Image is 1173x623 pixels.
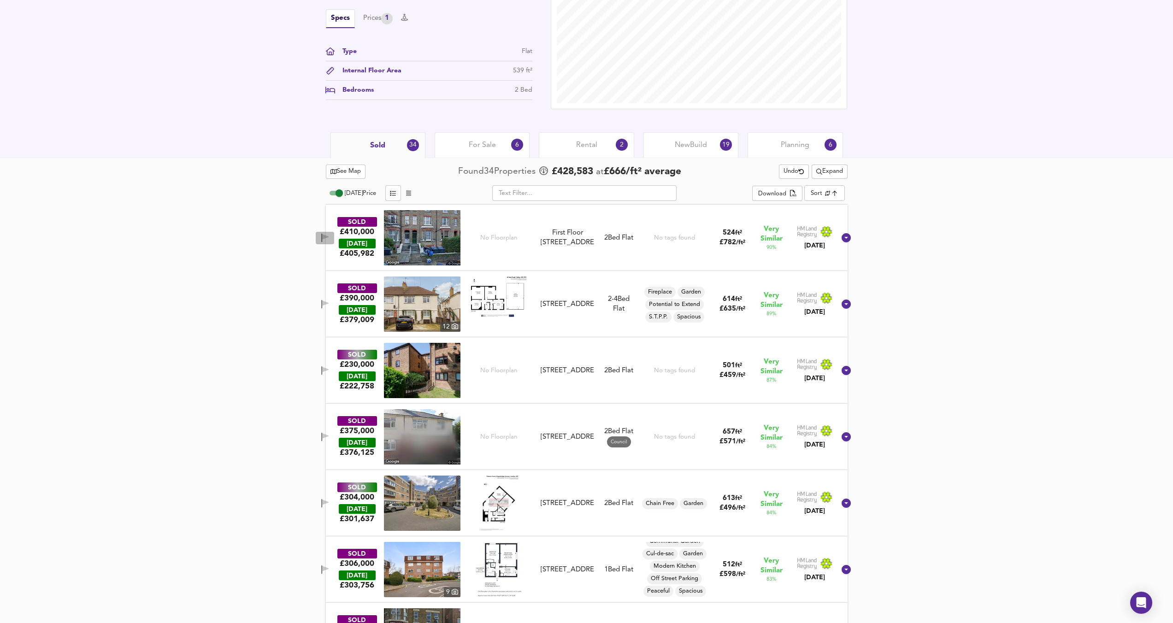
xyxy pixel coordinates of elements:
a: property thumbnail 12 [384,276,460,332]
a: property thumbnail [384,476,460,531]
div: Found 34 Propert ies [458,165,538,178]
span: 501 [723,362,735,369]
span: Potential to Extend [645,300,704,309]
div: 49 Rowan Close, W5 4AL [537,565,598,575]
div: Spacious [675,586,706,597]
span: Garden [680,500,707,508]
span: Very Similar [760,423,783,443]
span: S.T.P.P. [645,313,672,321]
div: [DATE] [339,438,376,447]
span: Rental [576,140,597,150]
span: ft² [735,296,742,302]
div: Chain Free [642,498,678,509]
div: £230,000 [340,359,374,370]
span: 614 [723,296,735,303]
div: SOLD£304,000 [DATE]£301,637property thumbnailFloorplan[STREET_ADDRESS]2Bed FlatChain FreeGarden61... [326,470,848,536]
div: Rightmove thinks this is a 2 bed but Zoopla states 4 bed, so we're showing you both here [608,294,630,304]
span: See Map [330,166,361,177]
div: Flat [608,294,630,314]
div: split button [812,165,848,179]
span: 512 [723,561,735,568]
div: SOLD [337,350,377,359]
div: Garden [680,498,707,509]
div: Open Intercom Messenger [1130,592,1152,614]
div: 2 Bed Flat [604,366,633,376]
span: ft² [735,429,742,435]
svg: Show Details [841,431,852,442]
div: [DATE] [797,506,833,516]
span: 657 [723,429,735,435]
div: SOLD [337,416,377,426]
span: £ 598 [719,571,745,578]
span: Very Similar [760,224,783,244]
div: Bedrooms [335,85,374,95]
div: [DATE] [339,570,376,580]
div: Fireplace [644,287,676,298]
div: No tags found [654,433,695,441]
svg: Show Details [841,232,852,243]
span: Sold [370,141,385,151]
div: 2 Bed [515,85,532,95]
div: SOLD£410,000 [DATE]£405,982No FloorplanFirst Floor [STREET_ADDRESS]2Bed FlatNo tags found524ft²£7... [326,205,848,271]
span: [DATE] Price [345,190,376,196]
span: / ft² [736,240,745,246]
div: SOLD [337,217,377,227]
a: property thumbnail 9 [384,542,460,597]
div: split button [752,186,802,201]
div: SOLD [337,549,377,558]
div: 16a Willow Road, W5 4PD [537,300,598,309]
span: Very Similar [760,357,783,376]
div: [DATE] [339,371,376,381]
div: SOLD£230,000 [DATE]£222,758property thumbnailNo Floorplan[STREET_ADDRESS]2Bed FlatNo tags found50... [326,337,848,404]
span: 90 % [766,244,776,251]
div: 17 Bay Court, W5 4NE [537,366,598,376]
div: £304,000 [340,492,374,502]
span: 84 % [766,443,776,450]
button: Prices1 [363,13,393,24]
div: 1 Bed Flat [604,565,633,575]
button: Expand [812,165,848,179]
img: Land Registry [797,226,833,238]
span: / ft² [736,306,745,312]
div: Spacious [673,311,704,323]
img: Floorplan [479,476,519,531]
span: New Build [675,140,707,150]
div: [STREET_ADDRESS] [541,499,594,508]
div: £375,000 [340,426,374,436]
img: property thumbnail [384,276,460,332]
span: Very Similar [760,490,783,509]
div: 6 [511,139,523,151]
img: property thumbnail [384,343,460,398]
span: ft² [735,363,742,369]
div: Peaceful [643,586,673,597]
div: First Floor Flat, 35 Grange Park, W5 3PP [537,228,598,248]
button: Download [752,186,802,201]
img: streetview [384,409,460,464]
div: S.T.P.P. [645,311,672,323]
div: 6 [825,139,837,151]
div: SOLD£390,000 [DATE]£379,009property thumbnail 12 Floorplan[STREET_ADDRESS]2-4Bed FlatFireplaceGar... [326,271,848,337]
span: ft² [735,230,742,236]
span: 84 % [766,509,776,517]
div: [DATE] [339,305,376,315]
div: SOLD£375,000 [DATE]£376,125No Floorplan[STREET_ADDRESS]2Bed Flat Council No tags found657ft²£571/... [326,404,848,470]
div: £306,000 [340,558,374,569]
span: / ft² [736,505,745,511]
div: £410,000 [340,227,374,237]
span: 83 % [766,576,776,583]
div: 2 Bed Flat [604,233,633,243]
span: £ 428,583 [552,165,593,179]
div: [DATE] [797,241,833,250]
img: property thumbnail [384,542,460,597]
span: Modern Kitchen [650,562,700,570]
div: £390,000 [340,293,374,303]
div: First Floor [STREET_ADDRESS] [541,228,594,248]
img: streetview [384,210,460,265]
img: Land Registry [797,558,833,570]
span: Expand [816,166,843,177]
svg: Show Details [841,365,852,376]
div: SOLD [337,283,377,293]
span: Chain Free [642,500,678,508]
span: Garden [678,288,705,296]
div: Type [335,47,357,56]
